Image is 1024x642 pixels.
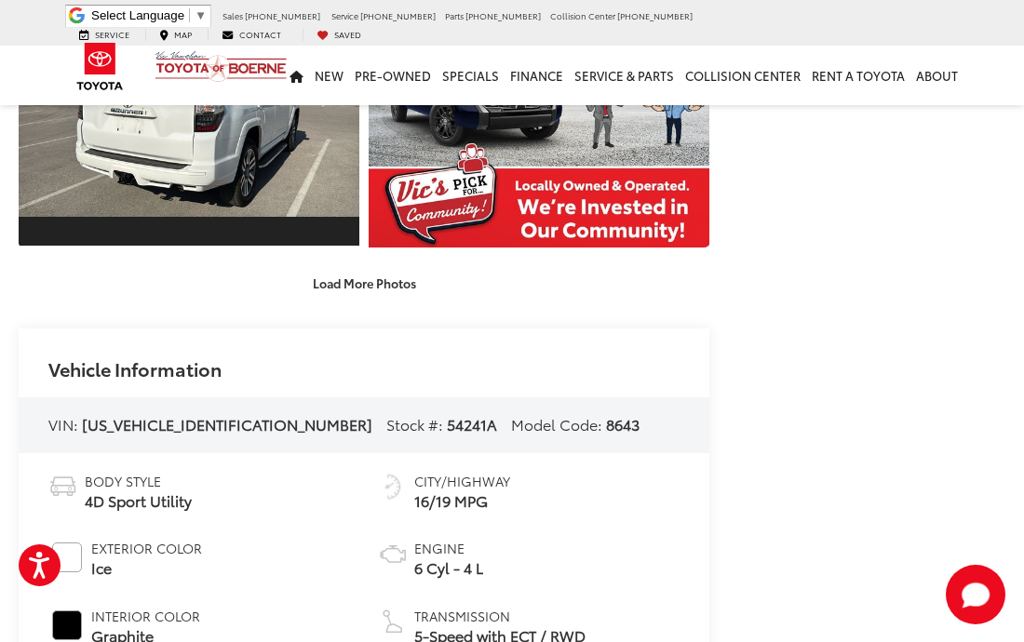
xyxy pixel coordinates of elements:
[91,557,202,579] span: Ice
[414,472,510,490] span: City/Highway
[505,46,569,105] a: Finance
[680,46,806,105] a: Collision Center
[155,50,288,83] img: Vic Vaughan Toyota of Boerne
[414,607,586,625] span: Transmission
[378,472,408,502] img: Fuel Economy
[85,472,192,490] span: Body Style
[85,490,192,512] span: 4D Sport Utility
[447,413,497,435] span: 54241A
[65,29,143,41] a: Service
[239,28,281,40] span: Contact
[303,29,375,41] a: My Saved Vehicles
[245,9,320,21] span: [PHONE_NUMBER]
[195,8,207,22] span: ▼
[331,9,358,21] span: Service
[52,610,82,640] span: #000000
[349,46,437,105] a: Pre-Owned
[208,29,295,41] a: Contact
[82,413,372,435] span: [US_VEHICLE_IDENTIFICATION_NUMBER]
[52,542,82,572] span: #FFFFFF
[300,267,429,300] button: Load More Photos
[91,539,202,557] span: Exterior Color
[48,358,222,379] h2: Vehicle Information
[465,9,541,21] span: [PHONE_NUMBER]
[284,46,309,105] a: Home
[617,9,693,21] span: [PHONE_NUMBER]
[91,8,207,22] a: Select Language​
[414,557,483,579] span: 6 Cyl - 4 L
[360,9,436,21] span: [PHONE_NUMBER]
[946,565,1005,624] svg: Start Chat
[91,607,200,625] span: Interior Color
[445,9,464,21] span: Parts
[946,565,1005,624] button: Toggle Chat Window
[65,36,135,97] img: Toyota
[145,29,206,41] a: Map
[334,28,361,40] span: Saved
[95,28,129,40] span: Service
[414,490,510,512] span: 16/19 MPG
[189,8,190,22] span: ​
[606,413,640,435] span: 8643
[91,8,184,22] span: Select Language
[511,413,602,435] span: Model Code:
[414,539,483,557] span: Engine
[569,46,680,105] a: Service & Parts: Opens in a new tab
[806,46,910,105] a: Rent a Toyota
[15,21,362,217] img: 2023 Toyota 4Runner TRD Sport
[550,9,615,21] span: Collision Center
[48,413,78,435] span: VIN:
[437,46,505,105] a: Specials
[386,413,443,435] span: Stock #:
[910,46,963,105] a: About
[174,28,192,40] span: Map
[222,9,243,21] span: Sales
[309,46,349,105] a: New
